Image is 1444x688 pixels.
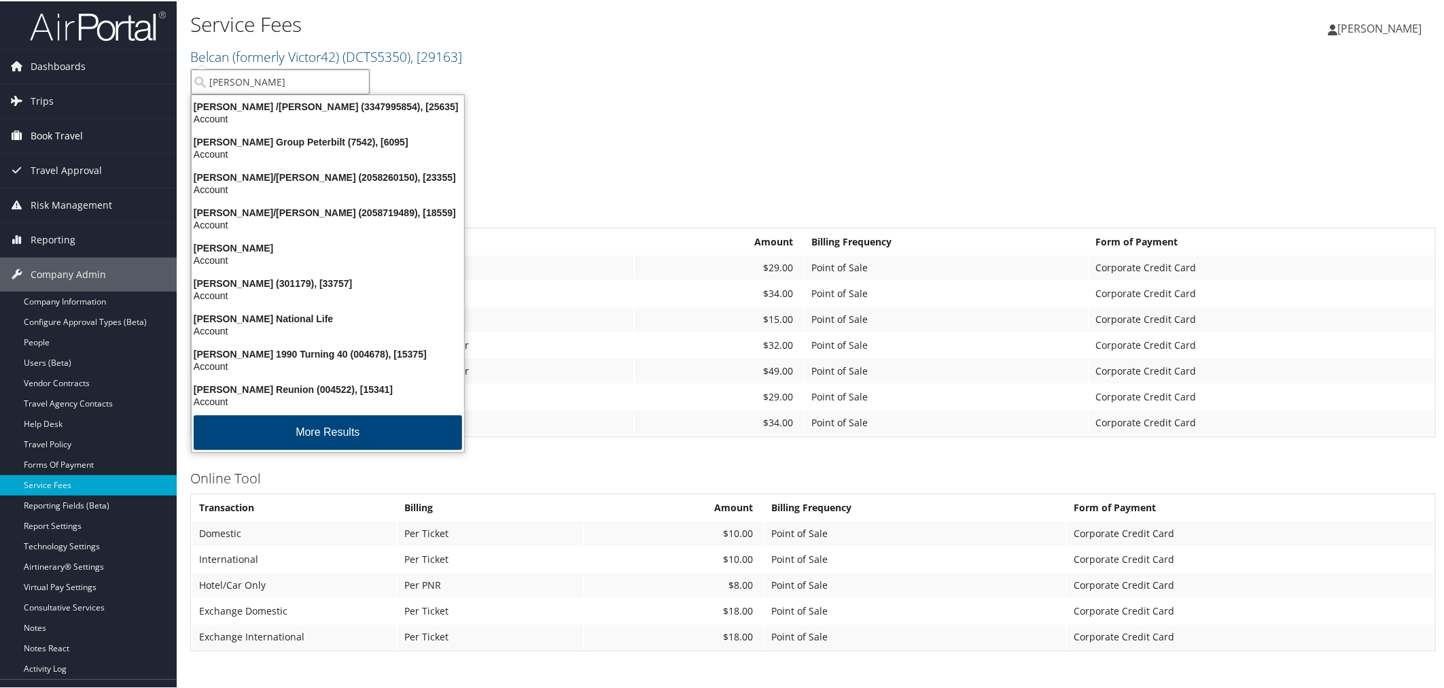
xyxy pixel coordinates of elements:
td: $32.00 [635,332,803,356]
td: $34.00 [635,280,803,305]
td: Per Ticket [398,623,583,648]
td: $10.00 [584,520,763,545]
td: Corporate Credit Card [1089,306,1434,330]
td: Per PNR [398,306,633,330]
div: [PERSON_NAME] Reunion (004522), [15341] [183,382,472,394]
td: Point of Sale [764,572,1066,596]
span: Travel Approval [31,152,102,186]
span: Risk Management [31,187,112,221]
td: Domestic [192,520,396,545]
td: Per Ticket [398,280,633,305]
div: Account [183,111,472,124]
td: $29.00 [635,383,803,408]
span: Trips [31,83,54,117]
h3: Full Service Agent [190,202,1436,221]
td: Exchange Domestic [192,598,396,622]
td: Per Ticket [398,409,633,434]
div: Account [183,182,472,194]
th: Amount [635,228,803,253]
td: Per Passenger [398,332,633,356]
th: Amount [584,494,763,519]
td: Point of Sale [764,623,1066,648]
div: [PERSON_NAME]/[PERSON_NAME] (2058719489), [18559] [183,205,472,218]
span: Reporting [31,222,75,256]
td: Point of Sale [805,409,1088,434]
th: Form of Payment [1089,228,1434,253]
td: Per Ticket [398,546,583,570]
td: Point of Sale [805,383,1088,408]
td: Per Ticket [398,598,583,622]
td: Per Passenger [398,358,633,382]
td: Corporate Credit Card [1067,623,1434,648]
div: [PERSON_NAME] National Life [183,311,472,324]
span: Dashboards [31,48,86,82]
th: Billing [398,228,633,253]
a: Belcan (formerly Victor42) [190,46,462,65]
span: [PERSON_NAME] [1338,20,1422,35]
td: Corporate Credit Card [1067,520,1434,545]
input: Search Accounts [191,68,370,93]
td: $34.00 [635,409,803,434]
h3: Online Tool [190,468,1436,487]
td: Point of Sale [805,306,1088,330]
div: [PERSON_NAME] [183,241,472,253]
td: Per PNR [398,572,583,596]
h1: The Macalan Group LOA [190,149,1436,177]
td: Point of Sale [805,332,1088,356]
td: Per Ticket [398,383,633,408]
td: $49.00 [635,358,803,382]
td: $29.00 [635,254,803,279]
td: Corporate Credit Card [1089,409,1434,434]
td: Corporate Credit Card [1067,598,1434,622]
h1: Service Fees [190,9,1021,37]
td: $15.00 [635,306,803,330]
td: Exchange International [192,623,396,648]
td: $18.00 [584,598,763,622]
a: [PERSON_NAME] [1328,7,1436,48]
td: Corporate Credit Card [1089,383,1434,408]
button: More Results [194,414,462,449]
span: ( DCTS5350 ) [342,46,410,65]
div: Account [183,218,472,230]
th: Transaction [192,494,396,519]
div: Account [183,394,472,407]
img: airportal-logo.png [30,9,166,41]
div: [PERSON_NAME]/[PERSON_NAME] (2058260150), [23355] [183,170,472,182]
div: Account [183,253,472,265]
td: Point of Sale [805,254,1088,279]
td: $10.00 [584,546,763,570]
td: Per Ticket [398,254,633,279]
div: Account [183,147,472,159]
td: International [192,546,396,570]
div: Account [183,359,472,371]
td: Point of Sale [764,546,1066,570]
div: Account [183,324,472,336]
td: Hotel/Car Only [192,572,396,596]
td: Corporate Credit Card [1089,280,1434,305]
span: Book Travel [31,118,83,152]
td: Point of Sale [764,520,1066,545]
div: Account [183,288,472,300]
td: Point of Sale [805,280,1088,305]
td: Corporate Credit Card [1089,358,1434,382]
td: Point of Sale [764,598,1066,622]
td: Corporate Credit Card [1067,572,1434,596]
div: [PERSON_NAME] /[PERSON_NAME] (3347995854), [25635] [183,99,472,111]
div: [PERSON_NAME] (301179), [33757] [183,276,472,288]
td: Corporate Credit Card [1089,332,1434,356]
td: Corporate Credit Card [1067,546,1434,570]
td: Point of Sale [805,358,1088,382]
span: Company Admin [31,256,106,290]
th: Billing [398,494,583,519]
span: , [ 29163 ] [410,46,462,65]
td: Corporate Credit Card [1089,254,1434,279]
th: Billing Frequency [764,494,1066,519]
div: [PERSON_NAME] 1990 Turning 40 (004678), [15375] [183,347,472,359]
td: $8.00 [584,572,763,596]
td: Per Ticket [398,520,583,545]
div: [PERSON_NAME] Group Peterbilt (7542), [6095] [183,135,472,147]
th: Form of Payment [1067,494,1434,519]
th: Billing Frequency [805,228,1088,253]
td: $18.00 [584,623,763,648]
